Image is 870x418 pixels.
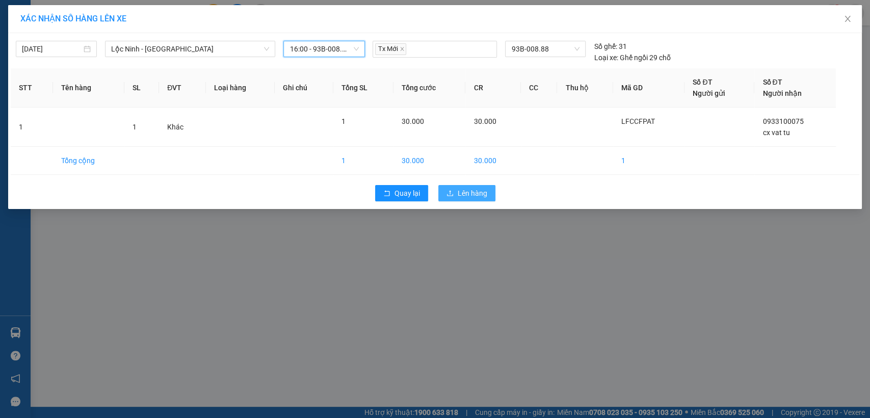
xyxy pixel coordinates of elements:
[159,108,205,147] td: Khác
[275,68,333,108] th: Ghi chú
[393,68,465,108] th: Tổng cước
[693,78,712,86] span: Số ĐT
[833,5,862,34] button: Close
[762,128,789,137] span: cx vat tu
[20,14,126,23] span: XÁC NHẬN SỐ HÀNG LÊN XE
[124,68,160,108] th: SL
[465,68,521,108] th: CR
[394,188,420,199] span: Quay lại
[594,41,626,52] div: 31
[621,117,655,125] span: LFCCFPAT
[400,46,405,51] span: close
[159,68,205,108] th: ĐVT
[263,46,270,52] span: down
[594,52,670,63] div: Ghế ngồi 29 chỗ
[465,147,521,175] td: 30.000
[22,43,82,55] input: 12/10/2025
[11,108,53,147] td: 1
[446,190,454,198] span: upload
[521,68,557,108] th: CC
[693,89,725,97] span: Người gửi
[843,15,852,23] span: close
[613,68,684,108] th: Mã GD
[375,185,428,201] button: rollbackQuay lại
[53,147,124,175] td: Tổng cộng
[383,190,390,198] span: rollback
[53,68,124,108] th: Tên hàng
[11,68,53,108] th: STT
[511,41,579,57] span: 93B-008.88
[762,78,782,86] span: Số ĐT
[438,185,495,201] button: uploadLên hàng
[762,117,803,125] span: 0933100075
[341,117,346,125] span: 1
[111,41,269,57] span: Lộc Ninh - Sài Gòn
[473,117,496,125] span: 30.000
[402,117,424,125] span: 30.000
[333,147,394,175] td: 1
[594,52,618,63] span: Loại xe:
[375,43,406,55] span: Tx Mới
[133,123,137,131] span: 1
[289,41,358,57] span: 16:00 - 93B-008.88
[206,68,275,108] th: Loại hàng
[333,68,394,108] th: Tổng SL
[594,41,617,52] span: Số ghế:
[458,188,487,199] span: Lên hàng
[762,89,801,97] span: Người nhận
[613,147,684,175] td: 1
[393,147,465,175] td: 30.000
[557,68,613,108] th: Thu hộ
